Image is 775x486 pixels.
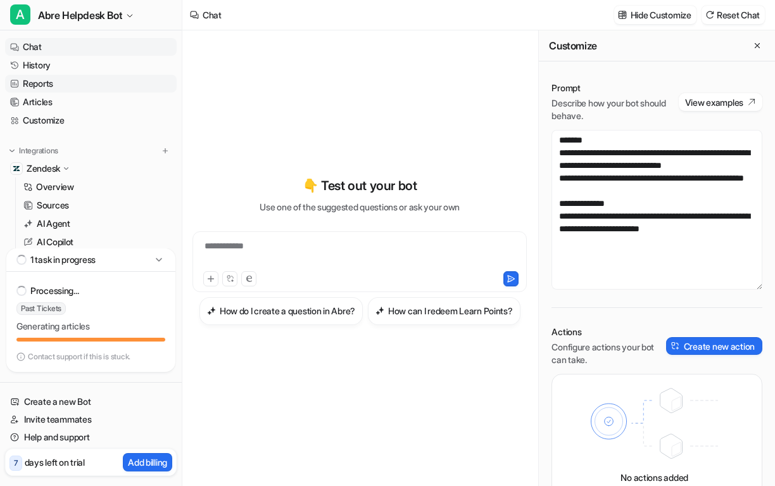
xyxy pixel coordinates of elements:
span: Past Tickets [16,302,66,315]
a: Overview [18,178,177,196]
a: Articles [5,93,177,111]
button: How do I create a question in Abre?How do I create a question in Abre? [199,297,363,325]
a: Chat [5,38,177,56]
a: Reports [5,75,177,93]
p: Describe how your bot should behave. [551,97,678,122]
p: Sources [37,199,69,212]
span: A [10,4,30,25]
p: AI Agent [37,217,70,230]
span: Abre Helpdesk Bot [38,6,122,24]
p: 7 [14,457,18,469]
p: Generating articles [16,320,165,333]
button: Hide Customize [614,6,696,24]
p: Actions [551,326,665,338]
button: Create new action [666,337,762,355]
a: Help and support [5,428,177,446]
p: Contact support if this is stuck. [28,352,130,362]
button: Add billing [123,453,172,471]
img: How can I redeem Learn Points? [375,306,384,316]
button: Integrations [5,144,62,157]
p: Add billing [128,456,167,469]
img: expand menu [8,146,16,155]
h3: How do I create a question in Abre? [220,304,355,317]
h3: How can I redeem Learn Points? [388,304,513,317]
img: Zendesk [13,165,20,172]
p: Integrations [19,146,58,156]
p: Processing... [30,285,79,297]
p: Overview [36,181,74,193]
p: days left on trial [25,456,85,469]
p: 👇 Test out your bot [303,176,417,195]
p: Zendesk [27,162,60,175]
a: Create a new Bot [5,393,177,411]
button: How can I redeem Learn Points?How can I redeem Learn Points? [368,297,520,325]
button: View examples [679,93,762,111]
button: Reset Chat [702,6,765,24]
a: Sources [18,196,177,214]
img: customize [618,10,627,20]
p: Hide Customize [631,8,691,22]
p: Use one of the suggested questions or ask your own [260,200,460,214]
p: Configure actions your bot can take. [551,341,665,366]
a: History [5,56,177,74]
img: menu_add.svg [161,146,170,155]
h2: Customize [549,39,596,52]
button: Close flyout [750,38,765,53]
div: Chat [203,8,222,22]
p: Prompt [551,82,678,94]
a: Invite teammates [5,411,177,428]
img: How do I create a question in Abre? [207,306,216,316]
img: create-action-icon.svg [671,342,680,350]
a: AI Copilot [18,233,177,251]
img: reset [705,10,714,20]
a: Customize [5,112,177,129]
p: 1 task in progress [30,253,96,266]
p: No actions added [621,471,688,484]
p: AI Copilot [37,236,73,248]
a: AI Agent [18,215,177,233]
